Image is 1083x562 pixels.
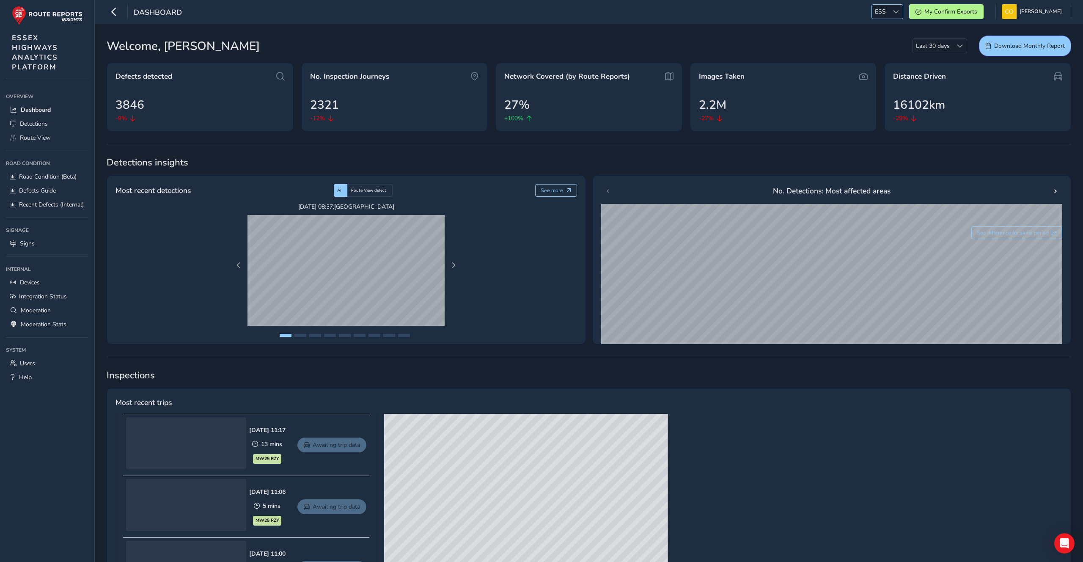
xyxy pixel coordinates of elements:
[19,187,56,195] span: Defects Guide
[347,184,393,197] div: Route View defect
[115,96,144,114] span: 3846
[12,33,58,72] span: ESSEX HIGHWAYS ANALYTICS PLATFORM
[249,550,286,558] div: [DATE] 11:00
[20,359,35,367] span: Users
[6,289,88,303] a: Integration Status
[12,6,82,25] img: rr logo
[504,72,630,82] span: Network Covered (by Route Reports)
[310,96,339,114] span: 2321
[6,131,88,145] a: Route View
[21,106,51,114] span: Dashboard
[6,344,88,356] div: System
[19,292,67,300] span: Integration Status
[20,134,51,142] span: Route View
[6,303,88,317] a: Moderation
[324,334,336,337] button: Page 4
[6,117,88,131] a: Detections
[6,198,88,212] a: Recent Defects (Internal)
[249,426,286,434] div: [DATE] 11:17
[535,184,577,197] button: See more
[893,96,945,114] span: 16102km
[6,184,88,198] a: Defects Guide
[19,373,32,381] span: Help
[1002,4,1017,19] img: diamond-layout
[334,184,347,197] div: AI
[368,334,380,337] button: Page 7
[20,278,40,287] span: Devices
[6,275,88,289] a: Devices
[107,369,1071,382] span: Inspections
[924,8,977,16] span: My Confirm Exports
[247,203,445,211] span: [DATE] 08:37 , [GEOGRAPHIC_DATA]
[339,334,351,337] button: Page 5
[6,370,88,384] a: Help
[107,156,1071,169] span: Detections insights
[20,120,48,128] span: Detections
[19,201,84,209] span: Recent Defects (Internal)
[21,320,66,328] span: Moderation Stats
[872,5,889,19] span: ESS
[893,72,946,82] span: Distance Driven
[6,356,88,370] a: Users
[6,157,88,170] div: Road Condition
[294,334,306,337] button: Page 2
[6,170,88,184] a: Road Condition (Beta)
[6,237,88,251] a: Signs
[893,114,908,123] span: -29%
[1020,4,1062,19] span: [PERSON_NAME]
[1002,4,1065,19] button: [PERSON_NAME]
[20,240,35,248] span: Signs
[699,114,714,123] span: -27%
[699,96,726,114] span: 2.2M
[994,42,1065,50] span: Download Monthly Report
[1054,533,1075,554] div: Open Intercom Messenger
[773,185,891,196] span: No. Detections: Most affected areas
[351,187,386,193] span: Route View defect
[354,334,366,337] button: Page 6
[21,306,51,314] span: Moderation
[913,39,953,53] span: Last 30 days
[909,4,984,19] button: My Confirm Exports
[6,263,88,275] div: Internal
[971,226,1063,239] button: See difference for same period
[256,517,279,524] span: MW25 RZY
[6,90,88,103] div: Overview
[398,334,410,337] button: Page 9
[383,334,395,337] button: Page 8
[134,7,182,19] span: Dashboard
[115,185,191,196] span: Most recent detections
[115,72,172,82] span: Defects detected
[261,440,282,448] span: 13 mins
[448,259,459,271] button: Next Page
[310,114,325,123] span: -12%
[6,224,88,237] div: Signage
[6,103,88,117] a: Dashboard
[310,72,389,82] span: No. Inspection Journeys
[337,187,341,193] span: AI
[699,72,745,82] span: Images Taken
[256,455,279,462] span: MW25 RZY
[541,187,563,194] span: See more
[6,317,88,331] a: Moderation Stats
[249,488,286,496] div: [DATE] 11:06
[979,36,1071,56] button: Download Monthly Report
[280,334,291,337] button: Page 1
[233,259,245,271] button: Previous Page
[107,37,260,55] span: Welcome, [PERSON_NAME]
[504,96,530,114] span: 27%
[297,438,366,452] a: Awaiting trip data
[977,229,1049,236] span: See difference for same period
[19,173,77,181] span: Road Condition (Beta)
[309,334,321,337] button: Page 3
[115,397,172,408] span: Most recent trips
[263,502,280,510] span: 5 mins
[297,499,366,514] a: Awaiting trip data
[115,114,127,123] span: -9%
[504,114,523,123] span: +100%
